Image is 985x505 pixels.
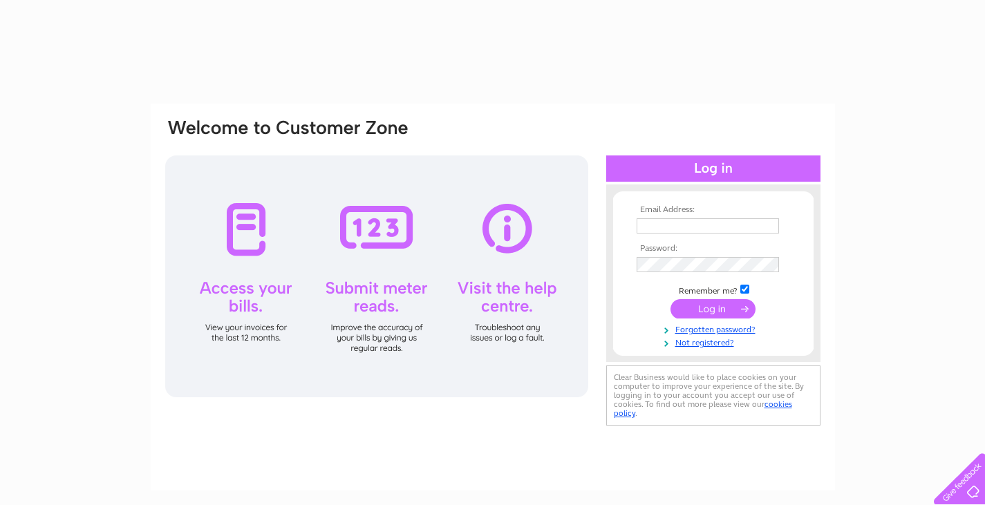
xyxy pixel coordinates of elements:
td: Remember me? [633,283,794,296]
div: Clear Business would like to place cookies on your computer to improve your experience of the sit... [606,365,820,426]
input: Submit [670,299,756,318]
th: Password: [633,244,794,254]
a: Not registered? [637,335,794,348]
th: Email Address: [633,205,794,215]
a: Forgotten password? [637,322,794,335]
a: cookies policy [614,399,792,418]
